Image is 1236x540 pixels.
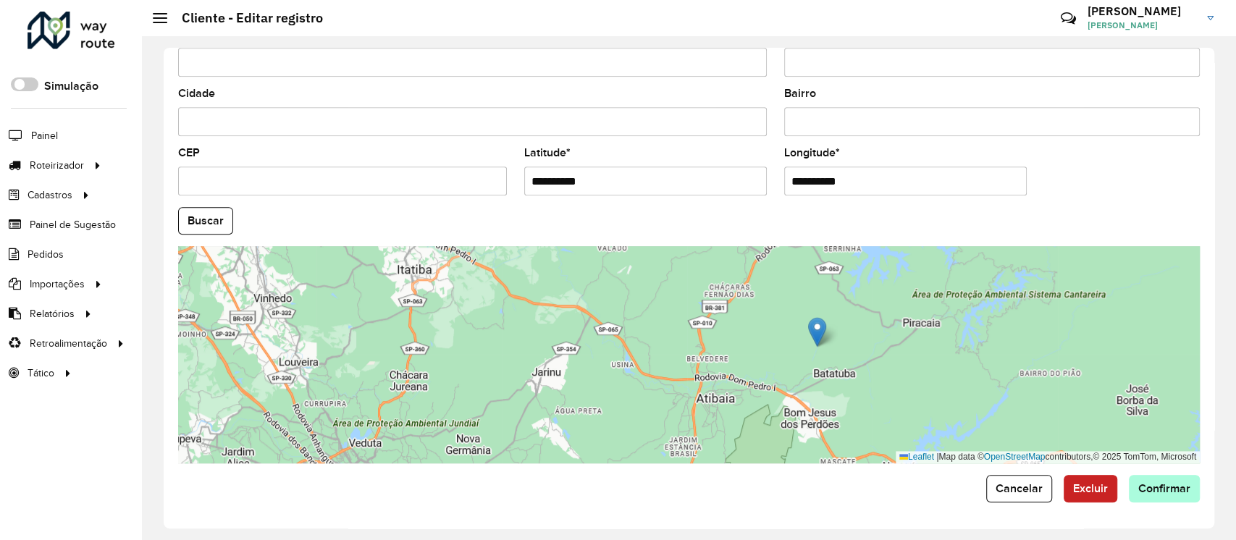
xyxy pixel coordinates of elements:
[178,85,215,102] label: Cidade
[808,317,826,347] img: Marker
[30,306,75,321] span: Relatórios
[28,366,54,381] span: Tático
[524,144,571,161] label: Latitude
[178,207,233,235] button: Buscar
[28,187,72,203] span: Cadastros
[1088,19,1196,32] span: [PERSON_NAME]
[178,144,200,161] label: CEP
[30,336,107,351] span: Retroalimentação
[1053,3,1084,34] a: Contato Rápido
[784,85,816,102] label: Bairro
[167,10,323,26] h2: Cliente - Editar registro
[44,77,98,95] label: Simulação
[899,452,934,462] a: Leaflet
[30,217,116,232] span: Painel de Sugestão
[30,158,84,173] span: Roteirizador
[984,452,1046,462] a: OpenStreetMap
[31,128,58,143] span: Painel
[936,452,938,462] span: |
[30,277,85,292] span: Importações
[1073,482,1108,494] span: Excluir
[1129,475,1200,502] button: Confirmar
[28,247,64,262] span: Pedidos
[896,451,1200,463] div: Map data © contributors,© 2025 TomTom, Microsoft
[1088,4,1196,18] h3: [PERSON_NAME]
[1138,482,1190,494] span: Confirmar
[996,482,1043,494] span: Cancelar
[1064,475,1117,502] button: Excluir
[986,475,1052,502] button: Cancelar
[784,144,840,161] label: Longitude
